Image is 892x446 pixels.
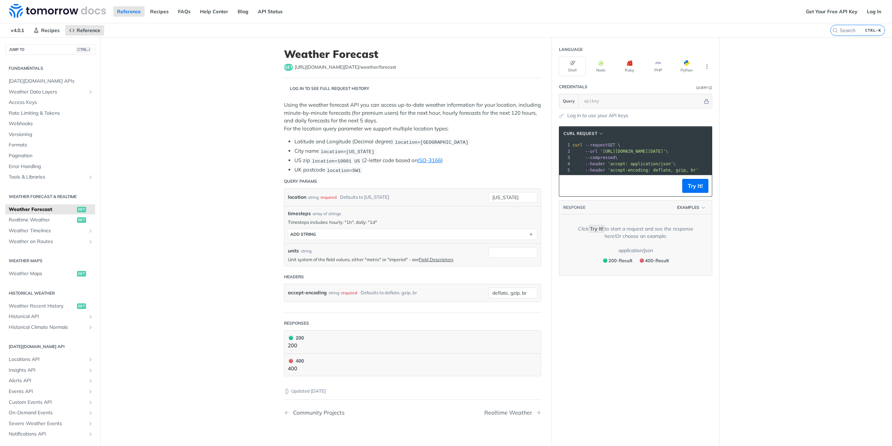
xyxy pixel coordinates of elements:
div: 200 [288,334,304,342]
button: Examples [675,204,708,211]
span: Pagination [9,152,93,159]
p: 200 [288,342,304,350]
button: Query [559,94,579,108]
span: location=10001 US [312,158,360,164]
button: Show subpages for Events API [88,389,93,394]
h2: [DATE][DOMAIN_NAME] API [5,343,95,350]
span: Examples [677,204,699,211]
button: RESPONSE [563,204,586,211]
a: Webhooks [5,119,95,129]
button: Try It! [682,179,708,193]
button: Python [673,56,700,76]
span: 'accept-encoding: deflate, gzip, br' [608,168,698,173]
a: Tools & LibrariesShow subpages for Tools & Libraries [5,172,95,182]
a: Pagination [5,151,95,161]
a: Custom Events APIShow subpages for Custom Events API [5,397,95,408]
span: 200 - Result [608,258,632,263]
span: '[URL][DOMAIN_NAME][DATE]' [600,149,666,154]
button: Show subpages for Tools & Libraries [88,174,93,180]
span: get [77,271,86,277]
button: 400 400400 [288,357,537,373]
span: Formats [9,142,93,149]
button: Show subpages for Weather on Routes [88,239,93,244]
div: Headers [284,274,304,280]
label: location [288,192,306,202]
div: required [341,288,357,298]
a: Recipes [30,25,63,36]
button: Show subpages for Insights API [88,368,93,373]
a: Field Descriptors [419,257,453,262]
span: get [77,207,86,212]
a: Alerts APIShow subpages for Alerts API [5,376,95,386]
span: location=[US_STATE] [321,149,374,154]
div: QueryInformation [696,85,712,90]
img: Tomorrow.io Weather API Docs [9,4,106,18]
li: Latitude and Longitude (Decimal degree) [294,138,541,146]
div: Log in to see full request history [284,85,369,92]
li: UK postcode [294,166,541,174]
a: Access Keys [5,97,95,108]
button: Copy to clipboard [563,181,572,191]
span: Events API [9,388,86,395]
div: 400 [288,357,304,365]
span: --header [585,161,605,166]
span: v4.0.1 [7,25,28,36]
label: units [288,247,299,255]
label: accept-encoding [288,288,327,298]
span: Recipes [41,27,60,33]
span: 200 [289,336,293,340]
a: Error Handling [5,161,95,172]
span: 400 [640,258,644,263]
span: get [77,303,86,309]
div: Defaults to [US_STATE] [340,192,389,202]
button: cURL Request [561,130,606,137]
span: Historical API [9,313,86,320]
button: Show subpages for Severe Weather Events [88,421,93,426]
svg: More ellipsis [704,63,710,70]
a: Formats [5,140,95,150]
button: Show subpages for Locations API [88,357,93,362]
span: Query [563,98,575,104]
a: Reference [113,6,145,17]
button: Show subpages for Weather Data Layers [88,89,93,95]
button: Show subpages for Notifications API [88,431,93,437]
span: curl [572,143,583,148]
a: Weather Mapsget [5,269,95,279]
span: \ [572,161,676,166]
span: location=[GEOGRAPHIC_DATA] [395,139,468,145]
h2: Fundamentals [5,65,95,71]
span: Webhooks [9,120,93,127]
div: Realtime Weather [484,409,536,416]
h2: Weather Forecast & realtime [5,194,95,200]
button: ADD string [288,229,537,240]
button: 200 200200 [288,334,537,350]
a: Next Page: Realtime Weather [484,409,541,416]
div: Responses [284,320,309,326]
span: \ [572,155,618,160]
li: City name [294,147,541,155]
span: Error Handling [9,163,93,170]
a: Historical APIShow subpages for Historical API [5,311,95,322]
p: Unit system of the field values, either "metric" or "imperial" - see [288,256,485,263]
span: timesteps [288,210,311,217]
a: FAQs [174,6,194,17]
span: Weather Data Layers [9,89,86,96]
span: 400 - Result [645,258,669,263]
button: 200200-Result [600,256,635,265]
span: Insights API [9,367,86,374]
div: Credentials [559,84,587,90]
span: Versioning [9,131,93,138]
i: Information [709,86,712,90]
a: Help Center [196,6,232,17]
a: Weather TimelinesShow subpages for Weather Timelines [5,226,95,236]
button: Show subpages for Custom Events API [88,400,93,405]
div: string [329,288,339,298]
span: [DATE][DOMAIN_NAME] APIs [9,78,93,85]
button: Shell [559,56,586,76]
div: 4 [559,161,571,167]
div: ADD string [290,232,316,237]
span: Severe Weather Events [9,420,86,427]
a: On-Demand EventsShow subpages for On-Demand Events [5,408,95,418]
a: [DATE][DOMAIN_NAME] APIs [5,76,95,86]
a: Weather Data LayersShow subpages for Weather Data Layers [5,87,95,97]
